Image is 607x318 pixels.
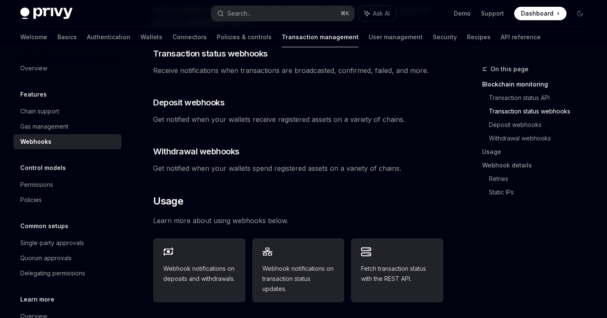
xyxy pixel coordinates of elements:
a: Demo [454,9,471,18]
button: Ask AI [359,6,396,21]
a: Overview [13,61,121,76]
span: Get notified when your wallets spend registered assets on a variety of chains. [153,162,443,174]
a: Authentication [87,27,130,47]
a: Blockchain monitoring [482,78,594,91]
span: Withdrawal webhooks [153,146,240,157]
a: Delegating permissions [13,266,121,281]
a: Wallets [140,27,162,47]
a: Welcome [20,27,47,47]
a: Quorum approvals [13,251,121,266]
span: Usage [153,194,183,208]
div: Single-party approvals [20,238,84,248]
a: Permissions [13,177,121,192]
a: Webhook notifications on transaction status updates. [252,238,345,302]
a: Webhook notifications on deposits and withdrawals. [153,238,245,302]
a: Single-party approvals [13,235,121,251]
a: Policies [13,192,121,208]
button: Search...⌘K [211,6,354,21]
a: Policies & controls [217,27,272,47]
span: ⌘ K [340,10,349,17]
h5: Control models [20,163,66,173]
a: Transaction status webhooks [489,105,594,118]
a: Webhook details [482,159,594,172]
div: Quorum approvals [20,253,72,263]
div: Search... [227,8,251,19]
a: Usage [482,145,594,159]
div: Permissions [20,180,53,190]
a: Webhooks [13,134,121,149]
a: Support [481,9,504,18]
a: Security [433,27,457,47]
span: Get notified when your wallets receive registered assets on a variety of chains. [153,113,443,125]
span: Deposit webhooks [153,97,224,108]
a: Transaction status API [489,91,594,105]
h5: Features [20,89,47,100]
img: dark logo [20,8,73,19]
div: Overview [20,63,47,73]
span: Learn more about using webhooks below. [153,215,443,226]
a: Withdrawal webhooks [489,132,594,145]
a: Gas management [13,119,121,134]
h5: Learn more [20,294,54,305]
div: Policies [20,195,42,205]
button: Toggle dark mode [573,7,587,20]
a: User management [369,27,423,47]
span: Webhook notifications on transaction status updates. [262,264,335,294]
span: Fetch transaction status with the REST API. [361,264,433,284]
span: Webhook notifications on deposits and withdrawals. [163,264,235,284]
a: Static IPs [489,186,594,199]
span: On this page [491,64,529,74]
a: Recipes [467,27,491,47]
div: Chain support [20,106,59,116]
a: Chain support [13,104,121,119]
div: Webhooks [20,137,51,147]
span: Receive notifications when transactions are broadcasted, confirmed, failed, and more. [153,65,443,76]
a: Dashboard [514,7,567,20]
a: Transaction management [282,27,359,47]
div: Delegating permissions [20,268,85,278]
a: API reference [501,27,541,47]
a: Retries [489,172,594,186]
a: Fetch transaction status with the REST API. [351,238,443,302]
span: Transaction status webhooks [153,48,268,59]
a: Connectors [173,27,207,47]
div: Gas management [20,121,68,132]
a: Basics [57,27,77,47]
span: Ask AI [373,9,390,18]
h5: Common setups [20,221,68,231]
a: Deposit webhooks [489,118,594,132]
span: Dashboard [521,9,553,18]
